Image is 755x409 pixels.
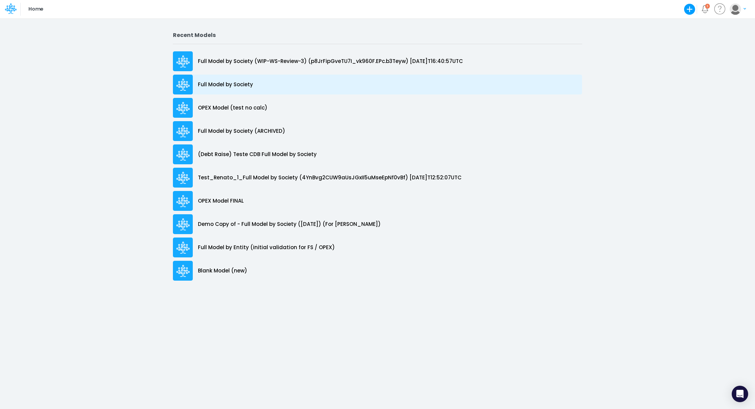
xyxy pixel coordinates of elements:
[173,213,582,236] a: Demo Copy of - Full Model by Society ([DATE]) (For [PERSON_NAME])
[732,386,748,402] div: Open Intercom Messenger
[706,4,708,8] div: 3 unread items
[173,259,582,282] a: Blank Model (new)
[198,151,317,158] p: (Debt Raise) Teste CDB Full Model by Society
[173,236,582,259] a: Full Model by Entity (initial validation for FS / OPEX)
[198,57,463,65] p: Full Model by Society (WIP-WS-Review-3) (p8JrFipGveTU7I_vk960F.EPc.b3Teyw) [DATE]T16:40:57UTC
[198,220,381,228] p: Demo Copy of - Full Model by Society ([DATE]) (For [PERSON_NAME])
[198,267,247,275] p: Blank Model (new)
[173,73,582,96] a: Full Model by Society
[198,244,335,252] p: Full Model by Entity (initial validation for FS / OPEX)
[173,143,582,166] a: (Debt Raise) Teste CDB Full Model by Society
[198,104,267,112] p: OPEX Model (test no calc)
[173,32,582,38] h2: Recent Models
[198,197,244,205] p: OPEX Model FINAL
[173,189,582,213] a: OPEX Model FINAL
[198,174,462,182] p: Test_Renato_1_Full Model by Society (4YnBvg2CUW9aUsJGxII5uMseEpNf0vBf) [DATE]T12:52:07UTC
[701,5,709,13] a: Notifications
[173,119,582,143] a: Full Model by Society (ARCHIVED)
[198,127,285,135] p: Full Model by Society (ARCHIVED)
[173,50,582,73] a: Full Model by Society (WIP-WS-Review-3) (p8JrFipGveTU7I_vk960F.EPc.b3Teyw) [DATE]T16:40:57UTC
[173,96,582,119] a: OPEX Model (test no calc)
[198,81,253,89] p: Full Model by Society
[28,5,43,13] p: Home
[173,166,582,189] a: Test_Renato_1_Full Model by Society (4YnBvg2CUW9aUsJGxII5uMseEpNf0vBf) [DATE]T12:52:07UTC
